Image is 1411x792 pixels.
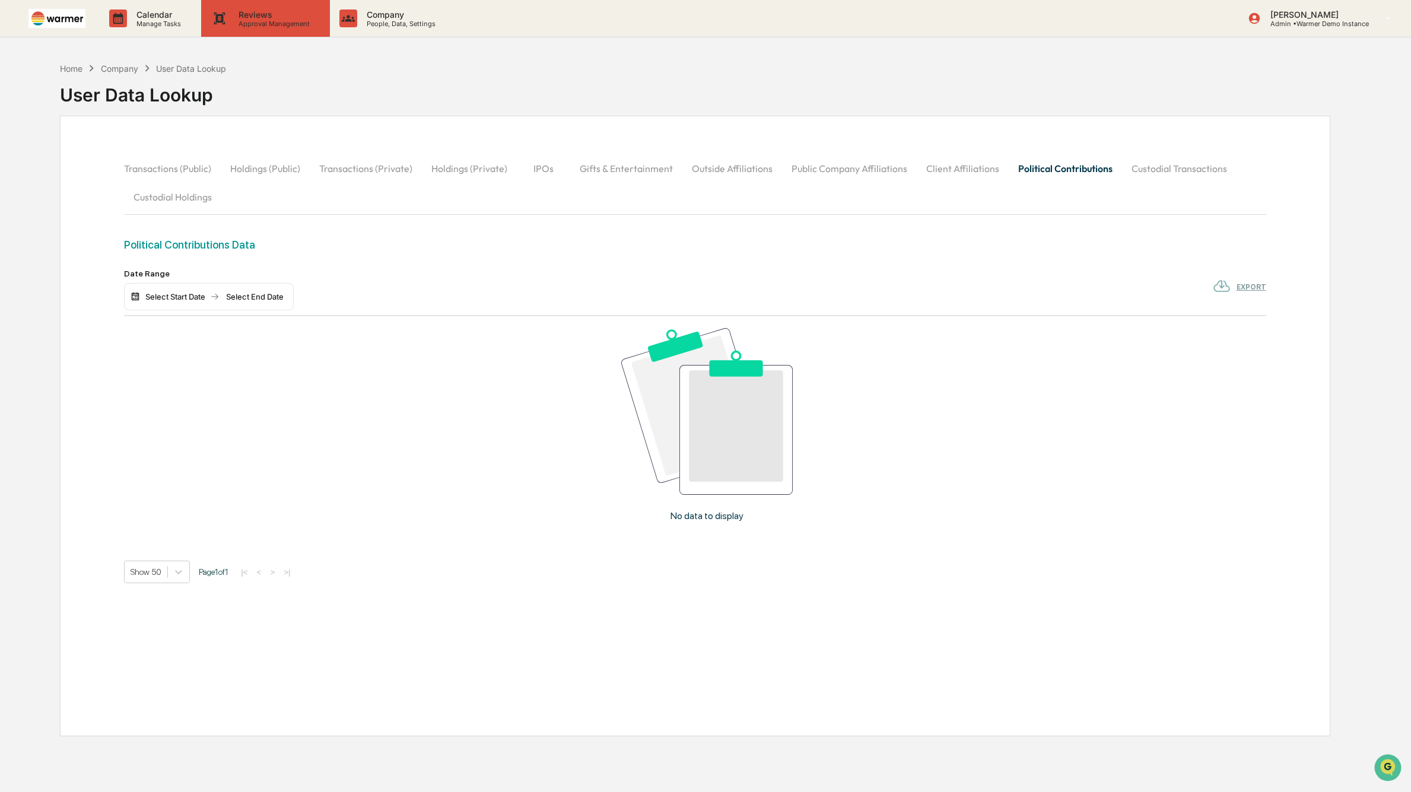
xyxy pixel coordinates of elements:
a: 🗄️Attestations [81,145,152,166]
p: People, Data, Settings [357,20,441,28]
div: 🔎 [12,173,21,183]
p: [PERSON_NAME] [1261,9,1369,20]
span: Data Lookup [24,172,75,184]
button: IPOs [517,154,570,183]
button: Political Contributions [1009,154,1122,183]
button: Transactions (Public) [124,154,221,183]
div: Home [60,63,82,74]
button: Custodial Holdings [124,183,221,211]
button: Outside Affiliations [682,154,782,183]
p: Calendar [127,9,187,20]
p: Admin • Warmer Demo Instance [1261,20,1369,28]
div: 🖐️ [12,151,21,160]
button: Client Affiliations [917,154,1009,183]
a: Powered byPylon [84,201,144,210]
button: >| [280,567,294,577]
img: 1746055101610-c473b297-6a78-478c-a979-82029cc54cd1 [12,91,33,112]
p: Company [357,9,441,20]
p: Reviews [229,9,316,20]
img: No data [621,328,793,495]
p: No data to display [670,510,743,521]
span: Attestations [98,150,147,161]
span: Page 1 of 1 [199,567,228,577]
div: Company [101,63,138,74]
button: Holdings (Private) [422,154,517,183]
button: Start new chat [202,94,216,109]
button: |< [237,567,251,577]
iframe: Open customer support [1373,753,1405,785]
a: 🔎Data Lookup [7,167,80,189]
button: Holdings (Public) [221,154,310,183]
div: User Data Lookup [156,63,226,74]
button: Transactions (Private) [310,154,422,183]
img: arrow right [210,292,220,301]
div: secondary tabs example [124,154,1266,211]
img: logo [28,9,85,27]
div: Select Start Date [142,292,208,301]
button: < [253,567,265,577]
div: 🗄️ [86,151,96,160]
img: calendar [131,292,140,301]
div: Select End Date [222,292,287,301]
p: Manage Tasks [127,20,187,28]
span: Preclearance [24,150,77,161]
button: Custodial Transactions [1122,154,1237,183]
button: > [266,567,278,577]
div: User Data Lookup [60,75,226,106]
div: Date Range [124,269,294,278]
a: 🖐️Preclearance [7,145,81,166]
span: Pylon [118,201,144,210]
p: Approval Management [229,20,316,28]
button: Public Company Affiliations [782,154,917,183]
p: How can we help? [12,25,216,44]
div: Start new chat [40,91,195,103]
div: We're available if you need us! [40,103,150,112]
button: Gifts & Entertainment [570,154,682,183]
div: Political Contributions Data [124,238,1266,251]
